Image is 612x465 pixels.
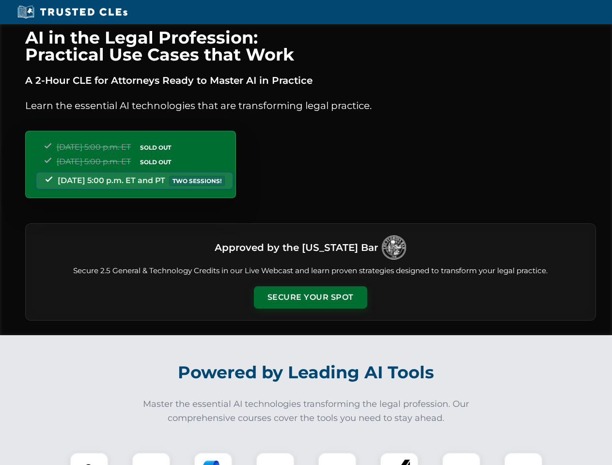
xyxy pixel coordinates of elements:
span: SOLD OUT [137,157,174,167]
p: Learn the essential AI technologies that are transforming legal practice. [25,98,596,113]
p: Secure 2.5 General & Technology Credits in our Live Webcast and learn proven strategies designed ... [37,265,584,277]
img: Logo [382,235,406,260]
h2: Powered by Leading AI Tools [38,356,575,389]
h3: Approved by the [US_STATE] Bar [215,239,378,256]
button: Secure Your Spot [254,286,367,309]
span: SOLD OUT [137,142,174,153]
p: A 2-Hour CLE for Attorneys Ready to Master AI in Practice [25,73,596,88]
span: [DATE] 5:00 p.m. ET [57,142,131,152]
img: Trusted CLEs [15,5,130,19]
span: [DATE] 5:00 p.m. ET [57,157,131,166]
p: Master the essential AI technologies transforming the legal profession. Our comprehensive courses... [137,397,476,425]
h1: AI in the Legal Profession: Practical Use Cases that Work [25,29,596,63]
